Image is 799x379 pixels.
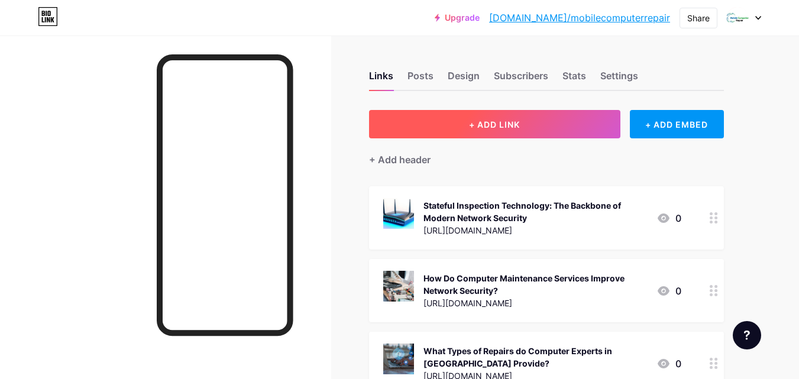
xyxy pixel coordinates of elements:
[369,69,393,90] div: Links
[448,69,480,90] div: Design
[407,69,434,90] div: Posts
[656,357,681,371] div: 0
[469,119,520,129] span: + ADD LINK
[369,153,431,167] div: + Add header
[656,284,681,298] div: 0
[726,7,749,29] img: mobilecomputerrepair
[423,224,647,237] div: [URL][DOMAIN_NAME]
[687,12,710,24] div: Share
[562,69,586,90] div: Stats
[383,198,414,229] img: Stateful Inspection Technology: The Backbone of Modern Network Security
[489,11,670,25] a: [DOMAIN_NAME]/mobilecomputerrepair
[423,345,647,370] div: What Types of Repairs do Computer Experts in [GEOGRAPHIC_DATA] Provide?
[656,211,681,225] div: 0
[423,272,647,297] div: How Do Computer Maintenance Services Improve Network Security?
[494,69,548,90] div: Subscribers
[383,344,414,374] img: What Types of Repairs do Computer Experts in Los Angeles Provide?
[600,69,638,90] div: Settings
[423,297,647,309] div: [URL][DOMAIN_NAME]
[630,110,724,138] div: + ADD EMBED
[369,110,620,138] button: + ADD LINK
[435,13,480,22] a: Upgrade
[383,271,414,302] img: How Do Computer Maintenance Services Improve Network Security?
[423,199,647,224] div: Stateful Inspection Technology: The Backbone of Modern Network Security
